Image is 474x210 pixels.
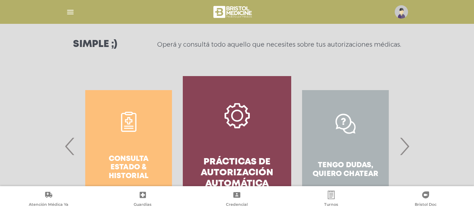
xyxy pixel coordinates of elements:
[157,40,401,49] p: Operá y consultá todo aquello que necesites sobre tus autorizaciones médicas.
[66,8,75,16] img: Cober_menu-lines-white.svg
[29,202,68,208] span: Atención Médica Ya
[226,202,248,208] span: Credencial
[1,191,96,209] a: Atención Médica Ya
[195,157,279,190] h4: Prácticas de autorización automática
[96,191,190,209] a: Guardias
[63,127,77,165] span: Previous
[212,4,254,20] img: bristol-medicine-blanco.png
[415,202,436,208] span: Bristol Doc
[395,5,408,19] img: profile-placeholder.svg
[324,202,338,208] span: Turnos
[134,202,152,208] span: Guardias
[73,40,117,49] h3: Simple ;)
[378,191,473,209] a: Bristol Doc
[190,191,284,209] a: Credencial
[398,127,411,165] span: Next
[284,191,379,209] a: Turnos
